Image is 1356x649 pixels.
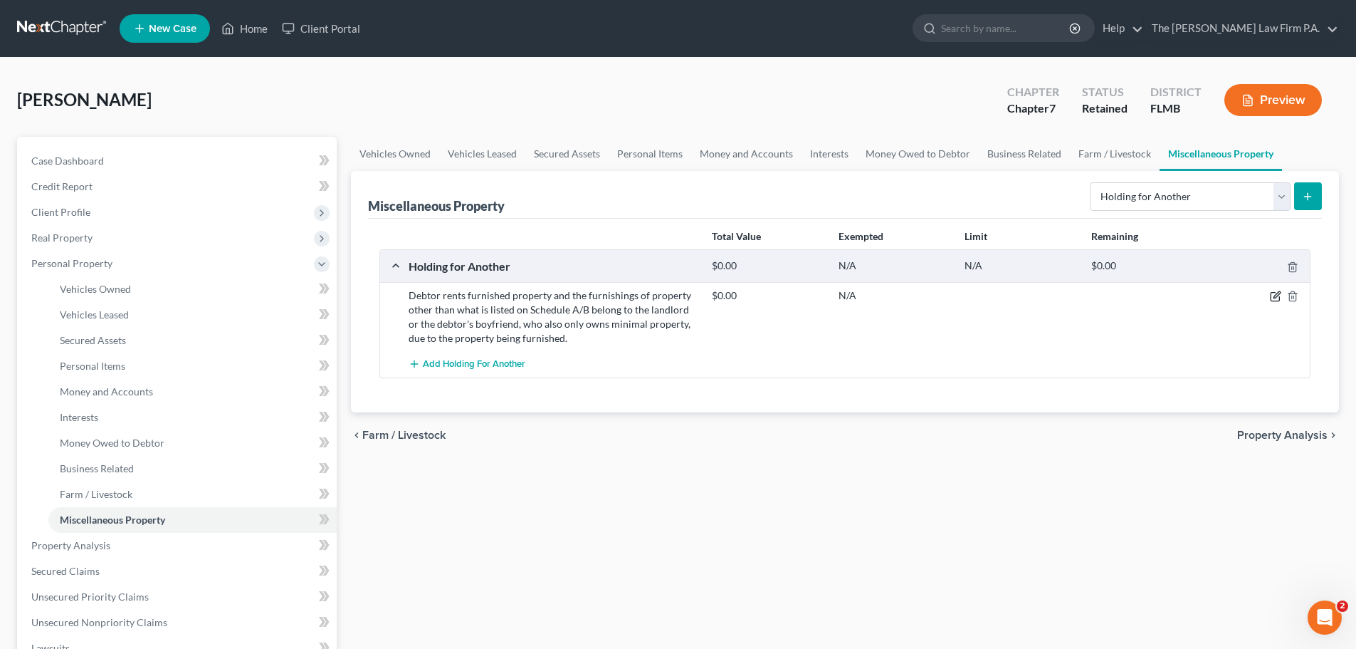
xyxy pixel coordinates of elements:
a: Miscellaneous Property [1160,137,1282,171]
a: Vehicles Owned [48,276,337,302]
button: chevron_left Farm / Livestock [351,430,446,441]
strong: Remaining [1091,230,1138,242]
a: Vehicles Leased [439,137,525,171]
a: The [PERSON_NAME] Law Firm P.A. [1145,16,1338,41]
a: Vehicles Leased [48,302,337,328]
a: Help [1095,16,1143,41]
div: FLMB [1150,100,1202,117]
div: N/A [831,259,957,273]
div: District [1150,84,1202,100]
span: Farm / Livestock [362,430,446,441]
span: Add Holding for Another [423,359,525,370]
span: Personal Items [60,360,125,372]
a: Interests [801,137,857,171]
a: Money and Accounts [48,379,337,405]
span: Unsecured Nonpriority Claims [31,616,167,628]
div: Chapter [1007,100,1059,117]
input: Search by name... [941,15,1071,41]
span: Money and Accounts [60,385,153,398]
span: Credit Report [31,180,93,192]
a: Property Analysis [20,533,337,559]
span: Money Owed to Debtor [60,437,164,449]
a: Case Dashboard [20,148,337,174]
span: Miscellaneous Property [60,514,165,526]
a: Unsecured Priority Claims [20,584,337,610]
a: Farm / Livestock [48,482,337,507]
span: Real Property [31,232,93,244]
a: Vehicles Owned [351,137,439,171]
span: Business Related [60,462,134,474]
a: Miscellaneous Property [48,507,337,533]
div: N/A [957,259,1083,273]
div: Miscellaneous Property [368,197,505,214]
span: [PERSON_NAME] [17,89,152,110]
i: chevron_right [1328,430,1339,441]
div: Status [1082,84,1128,100]
button: Add Holding for Another [409,351,525,378]
div: $0.00 [705,289,831,303]
a: Client Portal [275,16,367,41]
span: Property Analysis [1237,430,1328,441]
span: 7 [1049,101,1056,115]
div: $0.00 [1084,259,1210,273]
div: Chapter [1007,84,1059,100]
span: Case Dashboard [31,155,104,167]
span: Farm / Livestock [60,488,132,500]
strong: Exempted [839,230,883,242]
a: Secured Claims [20,559,337,584]
span: Secured Claims [31,565,100,577]
a: Interests [48,405,337,430]
a: Money Owed to Debtor [48,430,337,456]
button: Property Analysis chevron_right [1237,430,1339,441]
span: Secured Assets [60,334,126,346]
span: New Case [149,24,196,34]
a: Secured Assets [48,328,337,353]
span: Unsecured Priority Claims [31,591,149,603]
i: chevron_left [351,430,362,441]
a: Business Related [979,137,1070,171]
div: Debtor rents furnished property and the furnishings of property other than what is listed on Sche... [401,289,705,346]
div: Holding for Another [401,259,705,274]
span: Vehicles Owned [60,283,131,295]
div: N/A [831,289,957,303]
div: $0.00 [705,259,831,273]
div: Retained [1082,100,1128,117]
span: Personal Property [31,257,112,269]
a: Money Owed to Debtor [857,137,979,171]
a: Home [214,16,275,41]
a: Farm / Livestock [1070,137,1160,171]
a: Money and Accounts [691,137,801,171]
a: Personal Items [48,353,337,379]
span: Client Profile [31,206,90,218]
span: Vehicles Leased [60,308,129,321]
iframe: Intercom live chat [1308,601,1342,635]
strong: Limit [965,230,987,242]
span: Interests [60,411,98,423]
strong: Total Value [712,230,761,242]
a: Secured Assets [525,137,609,171]
span: 2 [1337,601,1348,612]
a: Personal Items [609,137,691,171]
a: Unsecured Nonpriority Claims [20,610,337,635]
span: Property Analysis [31,539,110,551]
a: Credit Report [20,174,337,199]
a: Business Related [48,456,337,482]
button: Preview [1224,84,1322,116]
